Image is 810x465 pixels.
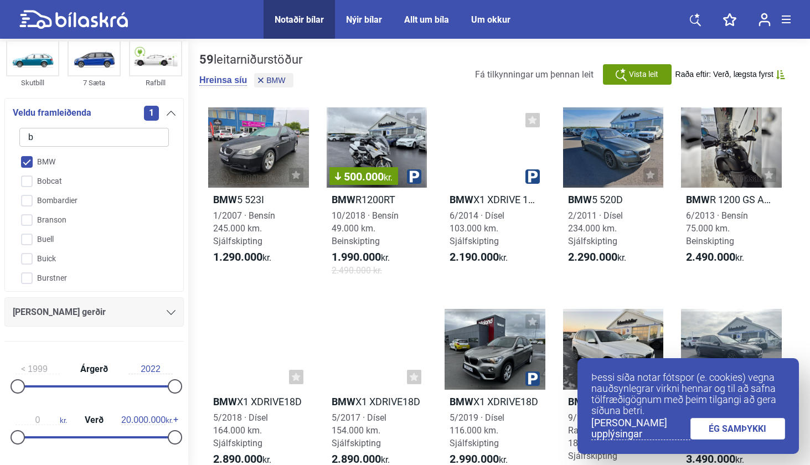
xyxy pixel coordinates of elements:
[213,251,271,264] span: kr.
[213,194,237,205] b: BMW
[450,210,504,246] span: 6/2014 · Dísel 103.000 km. Sjálfskipting
[327,193,427,206] h2: R1200RT
[450,412,504,448] span: 5/2019 · Dísel 116.000 km. Sjálfskipting
[213,250,262,263] b: 1.290.000
[686,210,748,246] span: 6/2013 · Bensín 75.000 km. Beinskipting
[629,69,658,80] span: Vista leit
[686,251,744,264] span: kr.
[68,76,121,89] div: 7 Sæta
[568,396,592,407] b: BMW
[199,53,302,67] div: leitarniðurstöður
[525,371,540,386] img: parking.png
[563,395,664,408] h2: X5 XDRIVE40E
[213,412,268,448] span: 5/2018 · Dísel 164.000 km. Sjálfskipting
[690,418,786,440] a: ÉG SAMÞYKKI
[13,105,91,121] span: Veldu framleiðenda
[563,107,664,287] a: BMW5 520D2/2011 · Dísel234.000 km. Sjálfskipting2.290.000kr.
[568,412,632,461] span: 9/2016 · Bensín, Rafmagn 189.000 km. Sjálfskipting
[208,107,309,287] a: BMW5 523I1/2007 · Bensín245.000 km. Sjálfskipting1.290.000kr.
[327,107,427,287] a: 500.000kr.BMWR1200RT10/2018 · Bensín49.000 km. Beinskipting1.990.000kr.2.490.000 kr.
[346,14,382,25] a: Nýir bílar
[199,53,214,66] b: 59
[82,416,106,425] span: Verð
[450,251,508,264] span: kr.
[266,76,285,84] span: BMW
[332,396,355,407] b: BMW
[686,250,735,263] b: 2.490.000
[675,70,785,79] button: Raða eftir: Verð, lægsta fyrst
[332,264,382,277] span: 2.490.000 kr.
[335,171,393,182] span: 500.000
[121,415,173,425] span: kr.
[450,250,499,263] b: 2.190.000
[199,75,247,86] button: Hreinsa síu
[450,396,473,407] b: BMW
[129,76,182,89] div: Rafbíll
[275,14,324,25] a: Notaðir bílar
[568,210,623,246] span: 2/2011 · Dísel 234.000 km. Sjálfskipting
[591,372,785,416] p: Þessi síða notar fótspor (e. cookies) vegna nauðsynlegrar virkni hennar og til að safna tölfræðig...
[16,415,67,425] span: kr.
[563,193,664,206] h2: 5 520D
[332,251,390,264] span: kr.
[407,169,421,184] img: parking.png
[332,210,399,246] span: 10/2018 · Bensín 49.000 km. Beinskipting
[208,395,309,408] h2: X1 XDRIVE18D
[525,169,540,184] img: parking.png
[332,194,355,205] b: BMW
[213,396,237,407] b: BMW
[675,70,773,79] span: Raða eftir: Verð, lægsta fyrst
[213,210,275,246] span: 1/2007 · Bensín 245.000 km. Sjálfskipting
[445,193,545,206] h2: X1 XDRIVE 18D
[568,250,617,263] b: 2.290.000
[208,193,309,206] h2: 5 523I
[13,304,106,320] span: [PERSON_NAME] gerðir
[686,194,710,205] b: BMW
[327,395,427,408] h2: X1 XDRIVE18D
[254,73,293,87] button: BMW
[759,13,771,27] img: user-login.svg
[681,193,782,206] h2: R 1200 GS ADVENTURE
[6,76,59,89] div: Skutbíll
[384,172,393,183] span: kr.
[332,412,386,448] span: 5/2017 · Dísel 154.000 km. Sjálfskipting
[404,14,449,25] a: Allt um bíla
[445,107,545,287] a: BMWX1 XDRIVE 18D6/2014 · Dísel103.000 km. Sjálfskipting2.190.000kr.
[332,250,381,263] b: 1.990.000
[568,194,592,205] b: BMW
[450,194,473,205] b: BMW
[78,365,111,374] span: Árgerð
[681,107,782,287] a: BMWR 1200 GS ADVENTURE6/2013 · Bensín75.000 km. Beinskipting2.490.000kr.
[471,14,510,25] a: Um okkur
[568,251,626,264] span: kr.
[591,417,690,440] a: [PERSON_NAME] upplýsingar
[475,69,594,80] span: Fá tilkynningar um þennan leit
[445,395,545,408] h2: X1 XDRIVE18D
[144,106,159,121] span: 1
